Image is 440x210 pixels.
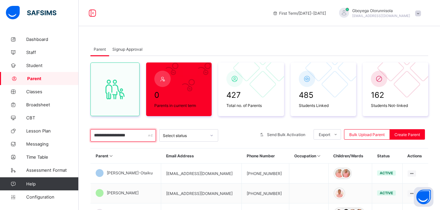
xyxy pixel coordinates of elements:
[26,154,79,160] span: Time Table
[27,76,79,81] span: Parent
[242,184,289,203] td: [PHONE_NUMBER]
[26,167,79,173] span: Assessment Format
[94,47,106,52] span: Parent
[371,103,420,108] span: Students Not-linked
[394,132,420,137] span: Create Parent
[26,128,79,133] span: Lesson Plan
[161,184,242,203] td: [EMAIL_ADDRESS][DOMAIN_NAME]
[26,37,79,42] span: Dashboard
[26,181,78,186] span: Help
[380,191,393,195] span: active
[299,103,348,108] span: Students Linked
[316,153,322,158] i: Sort in Ascending Order
[6,6,56,20] img: safsims
[371,90,420,100] span: 162
[108,153,114,158] i: Sort in Ascending Order
[26,102,79,107] span: Broadsheet
[107,170,153,175] span: [PERSON_NAME]-Otaiku
[26,63,79,68] span: Student
[380,171,393,175] span: active
[299,90,348,100] span: 485
[414,187,433,207] button: Open asap
[319,132,330,137] span: Export
[91,149,161,164] th: Parent
[226,90,276,100] span: 427
[242,149,289,164] th: Phone Number
[333,8,424,19] div: GboyegaOlorunnisola
[289,149,329,164] th: Occupation
[163,133,206,138] div: Select status
[161,149,242,164] th: Email Address
[352,8,410,13] span: Gboyega Olorunnisola
[154,103,203,108] span: Parents in current term
[402,149,428,164] th: Actions
[349,132,385,137] span: Bulk Upload Parent
[352,14,410,18] span: [EMAIL_ADDRESS][DOMAIN_NAME]
[328,149,372,164] th: Children/Wards
[26,89,79,94] span: Classes
[242,164,289,184] td: [PHONE_NUMBER]
[107,190,139,195] span: [PERSON_NAME]
[154,90,203,100] span: 0
[226,103,276,108] span: Total no. of Parents
[26,194,78,200] span: Configuration
[372,149,402,164] th: Status
[26,141,79,147] span: Messaging
[112,47,143,52] span: Signup Approval
[267,132,305,137] span: Send Bulk Activation
[273,11,326,16] span: session/term information
[161,164,242,184] td: [EMAIL_ADDRESS][DOMAIN_NAME]
[26,115,79,120] span: CBT
[26,50,79,55] span: Staff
